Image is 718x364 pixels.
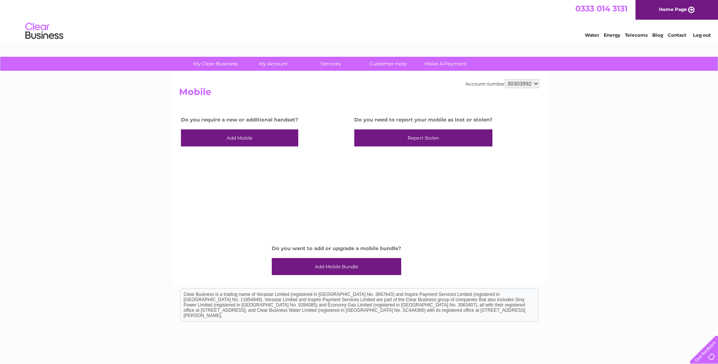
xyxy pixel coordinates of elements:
[693,32,711,38] a: Log out
[181,129,298,147] a: Add Mobile
[181,117,298,123] h4: Do you require a new or additional handset?
[466,79,539,88] div: Account number
[625,32,648,38] a: Telecoms
[184,57,247,71] a: My Clear Business
[575,4,628,13] a: 0333 014 3131
[414,57,477,71] a: Make A Payment
[668,32,686,38] a: Contact
[179,87,539,101] h2: Mobile
[652,32,663,38] a: Blog
[354,117,492,123] h4: Do you need to report your mobile as lost or stolen?
[181,4,538,37] div: Clear Business is a trading name of Verastar Limited (registered in [GEOGRAPHIC_DATA] No. 3667643...
[357,57,419,71] a: Customer Help
[604,32,620,38] a: Energy
[354,129,492,147] a: Report Stolen
[299,57,362,71] a: Services
[272,258,401,275] a: Add Mobile Bundle
[242,57,304,71] a: My Account
[272,246,401,251] h4: Do you want to add or upgrade a mobile bundle?
[585,32,599,38] a: Water
[25,20,64,43] img: logo.png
